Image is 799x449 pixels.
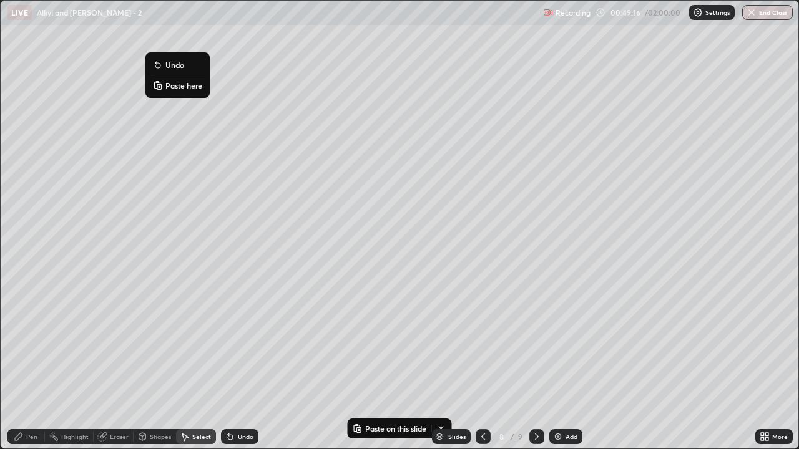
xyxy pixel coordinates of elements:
div: Add [566,433,577,440]
div: Pen [26,433,37,440]
button: Paste on this slide [350,421,429,436]
p: Alkyl and [PERSON_NAME] - 2 [37,7,142,17]
div: / [511,433,514,440]
div: More [772,433,788,440]
img: class-settings-icons [693,7,703,17]
div: Undo [238,433,253,440]
div: Shapes [150,433,171,440]
button: End Class [742,5,793,20]
div: 9 [517,431,524,442]
p: Undo [165,60,184,70]
p: LIVE [11,7,28,17]
img: recording.375f2c34.svg [543,7,553,17]
div: 8 [496,433,508,440]
p: Paste here [165,80,202,90]
button: Paste here [150,78,205,93]
p: Recording [556,8,591,17]
img: add-slide-button [553,432,563,442]
button: Undo [150,57,205,72]
div: Select [192,433,211,440]
img: end-class-cross [747,7,757,17]
div: Highlight [61,433,89,440]
div: Slides [448,433,466,440]
p: Paste on this slide [365,423,426,433]
p: Settings [705,9,730,16]
div: Eraser [110,433,129,440]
